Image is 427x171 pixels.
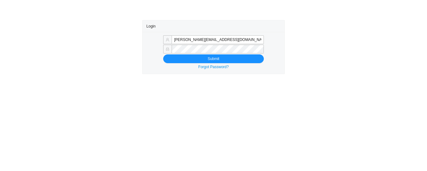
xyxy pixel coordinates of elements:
a: Forgot Password? [198,65,229,69]
span: lock [166,47,169,51]
div: Login [146,20,280,32]
input: Email [172,35,264,44]
span: Submit [208,56,219,62]
button: Submit [163,54,264,63]
span: user [166,38,169,42]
